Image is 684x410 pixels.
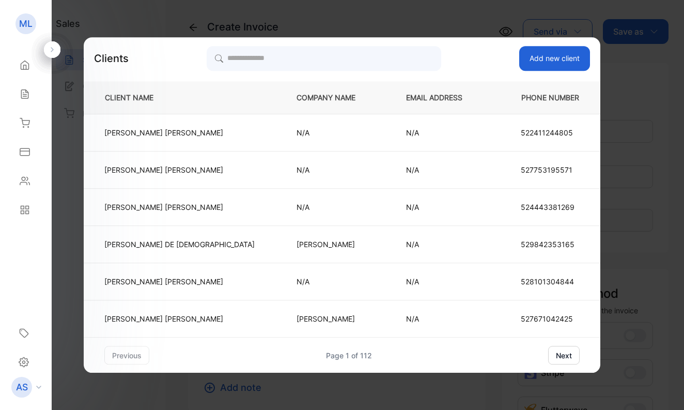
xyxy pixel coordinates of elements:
p: [PERSON_NAME] DE [DEMOGRAPHIC_DATA] [104,239,255,250]
p: 527671042425 [521,313,580,324]
p: 527753195571 [521,164,580,175]
p: COMPANY NAME [297,92,372,103]
p: N/A [297,276,372,287]
p: ML [19,17,33,31]
p: [PERSON_NAME] [PERSON_NAME] [104,202,255,212]
p: 529842353165 [521,239,580,250]
p: 524443381269 [521,202,580,212]
p: N/A [406,202,479,212]
p: 522411244805 [521,127,580,138]
button: Open LiveChat chat widget [8,4,39,35]
div: Page 1 of 112 [326,350,372,361]
p: [PERSON_NAME] [PERSON_NAME] [104,127,255,138]
p: N/A [297,164,372,175]
p: PHONE NUMBER [513,92,583,103]
p: AS [16,381,28,394]
p: CLIENT NAME [101,92,262,103]
button: next [548,346,580,365]
button: previous [104,346,149,365]
p: [PERSON_NAME] [PERSON_NAME] [104,164,255,175]
p: N/A [406,239,479,250]
p: [PERSON_NAME] [297,239,372,250]
p: [PERSON_NAME] [PERSON_NAME] [104,313,255,324]
p: N/A [406,276,479,287]
p: [PERSON_NAME] [297,313,372,324]
p: N/A [297,127,372,138]
p: Clients [94,51,129,66]
p: N/A [406,127,479,138]
p: 528101304844 [521,276,580,287]
p: [PERSON_NAME] [PERSON_NAME] [104,276,255,287]
button: Add new client [519,46,590,71]
p: EMAIL ADDRESS [406,92,479,103]
p: N/A [406,313,479,324]
p: N/A [406,164,479,175]
p: N/A [297,202,372,212]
